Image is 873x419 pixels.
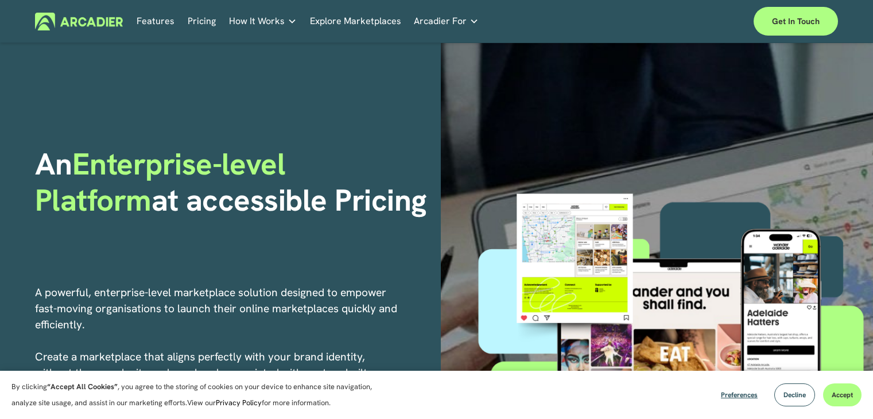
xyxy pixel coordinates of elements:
[35,146,433,218] h1: An at accessible Pricing
[216,398,262,408] a: Privacy Policy
[310,13,401,30] a: Explore Marketplaces
[823,383,862,406] button: Accept
[712,383,766,406] button: Preferences
[35,144,293,219] span: Enterprise-level Platform
[754,7,838,36] a: Get in touch
[721,390,758,399] span: Preferences
[137,13,174,30] a: Features
[414,13,467,29] span: Arcadier For
[35,13,123,30] img: Arcadier
[229,13,285,29] span: How It Works
[47,382,118,391] strong: “Accept All Cookies”
[774,383,815,406] button: Decline
[229,13,297,30] a: folder dropdown
[783,390,806,399] span: Decline
[11,379,385,411] p: By clicking , you agree to the storing of cookies on your device to enhance site navigation, anal...
[188,13,216,30] a: Pricing
[414,13,479,30] a: folder dropdown
[832,390,853,399] span: Accept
